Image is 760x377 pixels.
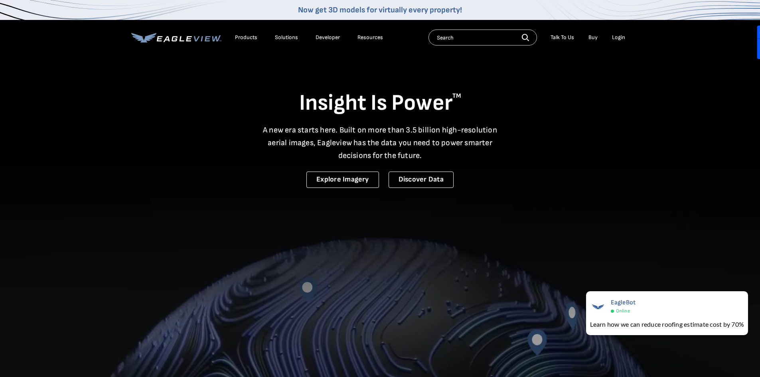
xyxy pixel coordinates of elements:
span: Online [616,308,630,314]
a: Developer [316,34,340,41]
div: Login [612,34,625,41]
a: Buy [588,34,598,41]
h1: Insight Is Power [131,89,629,117]
sup: TM [452,92,461,100]
a: Discover Data [389,172,454,188]
input: Search [428,30,537,45]
div: Talk To Us [551,34,574,41]
div: Resources [357,34,383,41]
div: Solutions [275,34,298,41]
div: Products [235,34,257,41]
div: Learn how we can reduce roofing estimate cost by 70% [590,320,744,329]
p: A new era starts here. Built on more than 3.5 billion high-resolution aerial images, Eagleview ha... [258,124,502,162]
img: EagleBot [590,299,606,315]
a: Explore Imagery [306,172,379,188]
span: EagleBot [611,299,636,306]
a: Now get 3D models for virtually every property! [298,5,462,15]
